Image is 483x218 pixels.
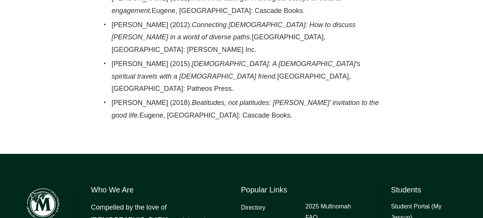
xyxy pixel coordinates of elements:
[112,21,356,41] em: Connecting [DEMOGRAPHIC_DATA]: How to discuss [PERSON_NAME] in a world of diverse paths.
[241,184,363,195] h6: Popular Links
[91,184,213,195] h6: Who We Are
[112,60,360,80] em: [DEMOGRAPHIC_DATA]: A [DEMOGRAPHIC_DATA]’s spiritual travels with a [DEMOGRAPHIC_DATA] friend.
[112,99,379,119] em: Beatitudes, not platitudes: [PERSON_NAME]’ invitation to the good life.
[391,184,460,195] h6: Students
[241,202,265,213] a: Directory
[112,97,385,121] li: [PERSON_NAME] (2018). Eugene, [GEOGRAPHIC_DATA]: Cascade Books.
[112,19,385,56] li: [PERSON_NAME] (2012). [GEOGRAPHIC_DATA], [GEOGRAPHIC_DATA]: [PERSON_NAME] Inc.
[112,58,385,95] li: [PERSON_NAME] (2015). [GEOGRAPHIC_DATA], [GEOGRAPHIC_DATA]: Patheos Press.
